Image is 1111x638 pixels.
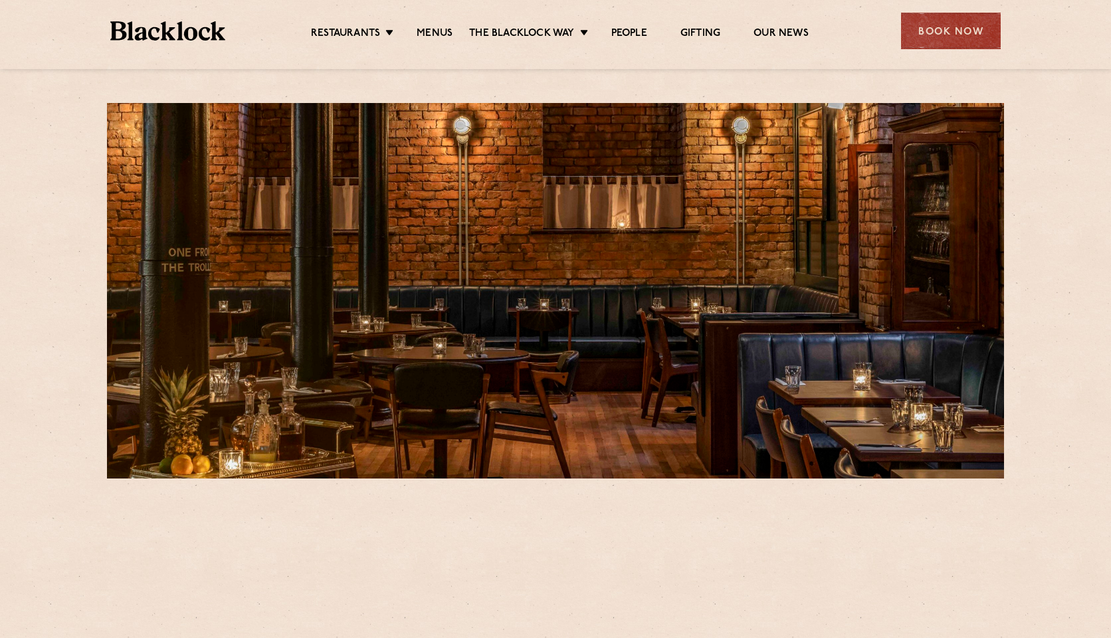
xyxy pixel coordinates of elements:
img: BL_Textured_Logo-footer-cropped.svg [110,21,225,41]
a: Menus [417,27,453,42]
a: The Blacklock Way [469,27,574,42]
a: Our News [754,27,809,42]
a: Restaurants [311,27,380,42]
a: People [611,27,647,42]
a: Gifting [680,27,720,42]
div: Book Now [901,13,1001,49]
